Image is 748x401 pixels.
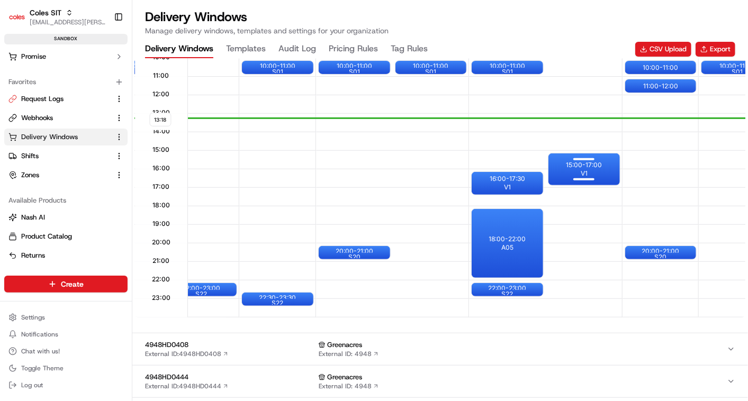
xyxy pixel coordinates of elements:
a: Zones [8,170,111,180]
span: Knowledge Base [21,153,81,163]
img: Coles SIT [8,8,25,25]
button: Log out [4,378,128,393]
button: Settings [4,310,128,325]
button: Audit Log [278,40,316,58]
button: Delivery Windows [4,129,128,145]
span: Promise [21,52,46,61]
button: Shifts [4,148,128,165]
div: Favorites [4,74,128,90]
span: Log out [21,381,43,389]
span: Shifts [21,151,39,161]
span: Greenacres [327,340,362,350]
span: API Documentation [100,153,170,163]
p: 18:00 - 22:00 [489,235,526,243]
a: Request Logs [8,94,111,104]
span: Returns [21,251,45,260]
span: Create [61,279,84,289]
a: Powered byPylon [75,178,128,187]
a: External ID:4948HD0408 [145,350,229,358]
div: Start new chat [36,101,174,111]
button: Coles SIT [30,7,61,18]
button: Export [696,42,735,57]
span: Chat with us! [21,347,60,356]
button: Nash AI [4,209,128,226]
span: 13:18 [150,113,172,126]
span: Zones [21,170,39,180]
span: Greenacres [327,372,362,382]
a: Nash AI [8,213,123,222]
span: 20:00 [152,238,170,247]
div: 📗 [11,154,19,162]
span: Notifications [21,330,58,339]
span: 12:00 [153,90,170,98]
span: 19:00 [152,220,170,228]
a: Product Catalog [8,232,123,241]
span: Request Logs [21,94,64,104]
span: 16:00 [152,164,170,172]
span: 13:00 [152,108,170,117]
a: Webhooks [8,113,111,123]
span: 4948HD0444 [145,372,314,382]
button: Templates [226,40,266,58]
span: 17:00 [153,183,170,191]
button: Webhooks [4,110,128,126]
img: Nash [11,10,32,31]
button: Coles SITColes SIT[EMAIL_ADDRESS][PERSON_NAME][PERSON_NAME][DOMAIN_NAME] [4,4,110,30]
div: We're available if you need us! [36,111,134,120]
span: 21:00 [153,257,170,265]
span: 23:00 [152,294,170,302]
span: Settings [21,313,45,322]
a: Delivery Windows [8,132,111,142]
p: Welcome 👋 [11,42,193,59]
span: 22:00 [152,275,170,284]
input: Got a question? Start typing here... [28,68,191,79]
img: 1736555255976-a54dd68f-1ca7-489b-9aae-adbdc363a1c4 [11,101,30,120]
span: Webhooks [21,113,53,123]
button: Start new chat [180,104,193,116]
a: External ID: 4948 [319,350,379,358]
p: Manage delivery windows, templates and settings for your organization [145,25,389,36]
button: Delivery Windows [145,40,213,58]
a: External ID:4948HD0444 [145,382,229,390]
span: Toggle Theme [21,364,64,372]
button: 4948HD0444External ID:4948HD0444 GreenacresExternal ID: 4948 [132,366,748,397]
button: 4948HD0408External ID:4948HD0408 GreenacresExternal ID: 4948 [132,333,748,365]
span: 14:00 [152,127,170,135]
button: Returns [4,247,128,264]
button: Request Logs [4,90,128,107]
a: Shifts [8,151,111,161]
span: 18:00 [152,201,170,209]
a: 📗Knowledge Base [6,149,85,168]
span: Delivery Windows [21,132,78,142]
button: Tag Rules [391,40,428,58]
div: sandbox [4,34,128,44]
h1: Delivery Windows [145,8,389,25]
button: Promise [4,48,128,65]
span: A05 [501,243,513,252]
button: Zones [4,167,128,184]
button: Create [4,276,128,293]
div: Available Products [4,192,128,209]
button: Toggle Theme [4,361,128,376]
span: Product Catalog [21,232,72,241]
button: Chat with us! [4,344,128,359]
span: Pylon [105,179,128,187]
span: 4948HD0408 [145,340,314,350]
span: 11:00 [154,71,169,80]
span: Nash AI [21,213,45,222]
button: Notifications [4,327,128,342]
button: CSV Upload [635,42,691,57]
a: 💻API Documentation [85,149,174,168]
a: External ID: 4948 [319,382,379,390]
a: Returns [8,251,123,260]
button: Product Catalog [4,228,128,245]
div: 💻 [89,154,98,162]
button: [EMAIL_ADDRESS][PERSON_NAME][PERSON_NAME][DOMAIN_NAME] [30,18,105,26]
span: 15:00 [153,145,170,154]
span: V1 [581,169,588,178]
button: Pricing Rules [329,40,378,58]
